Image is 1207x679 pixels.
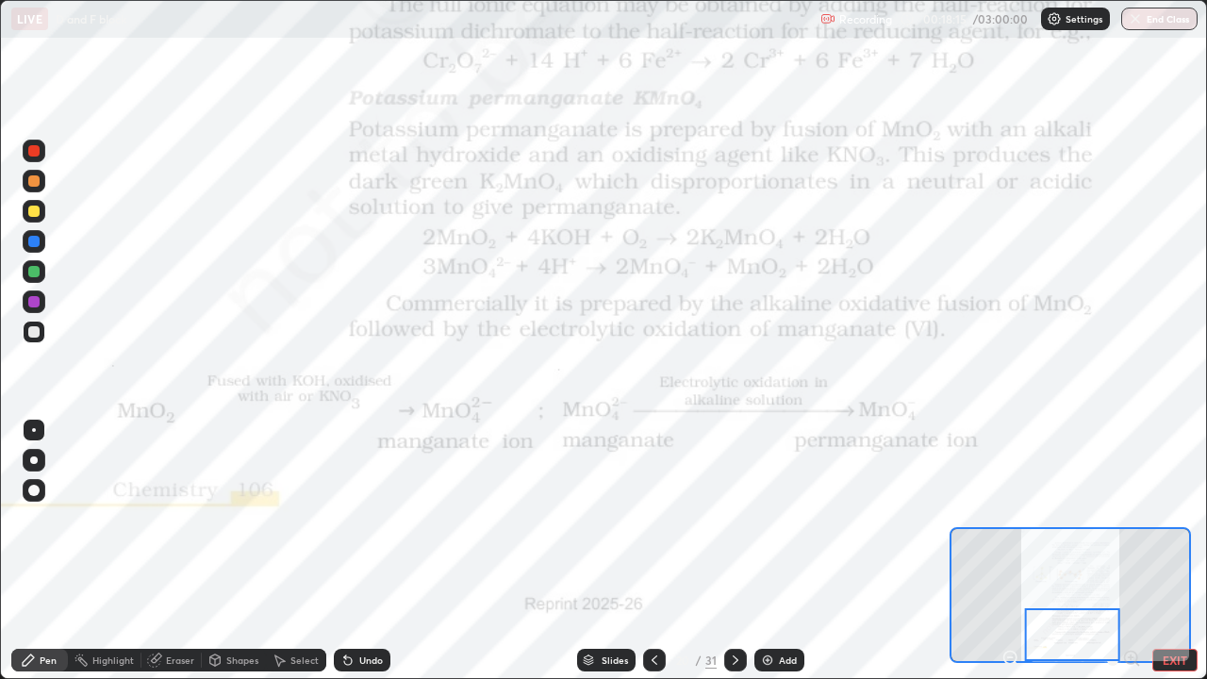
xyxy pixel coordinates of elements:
p: Settings [1066,14,1102,24]
img: recording.375f2c34.svg [820,11,835,26]
div: Add [779,655,797,665]
div: Select [290,655,319,665]
button: EXIT [1152,649,1198,671]
div: Pen [40,655,57,665]
div: Slides [602,655,628,665]
img: class-settings-icons [1047,11,1062,26]
p: Recording [839,12,892,26]
div: Shapes [226,655,258,665]
div: Eraser [166,655,194,665]
button: End Class [1121,8,1198,30]
div: Highlight [92,655,134,665]
div: 20 [673,654,692,666]
p: LIVE [17,11,42,26]
div: Undo [359,655,383,665]
p: D and F block [56,11,126,26]
div: / [696,654,702,666]
img: end-class-cross [1128,11,1143,26]
div: 31 [705,652,717,669]
img: add-slide-button [760,653,775,668]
